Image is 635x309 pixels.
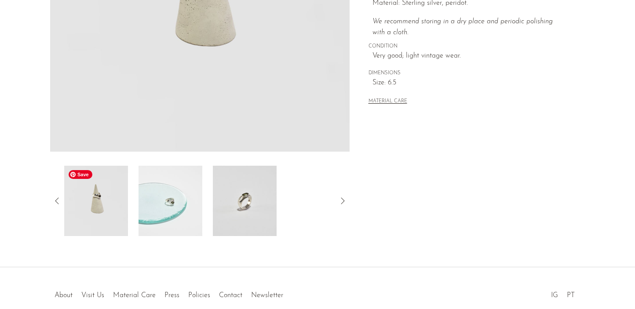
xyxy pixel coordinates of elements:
span: Save [69,170,92,179]
span: Very good; light vintage wear. [372,51,566,62]
span: DIMENSIONS [369,69,566,77]
button: MATERIAL CARE [369,98,407,105]
a: About [55,292,73,299]
a: Material Care [113,292,156,299]
a: Visit Us [81,292,104,299]
ul: Social Medias [547,285,579,302]
span: CONDITION [369,43,566,51]
i: We recommend storing in a dry place and periodic polishing with a cloth. [372,18,553,36]
a: Press [164,292,179,299]
a: PT [567,292,575,299]
img: Asymmetrical Peridot Ring [64,166,128,236]
a: Policies [188,292,210,299]
img: Asymmetrical Peridot Ring [213,166,277,236]
span: Size: 6.5 [372,77,566,89]
img: Asymmetrical Peridot Ring [139,166,202,236]
ul: Quick links [50,285,288,302]
a: Contact [219,292,242,299]
a: IG [551,292,558,299]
